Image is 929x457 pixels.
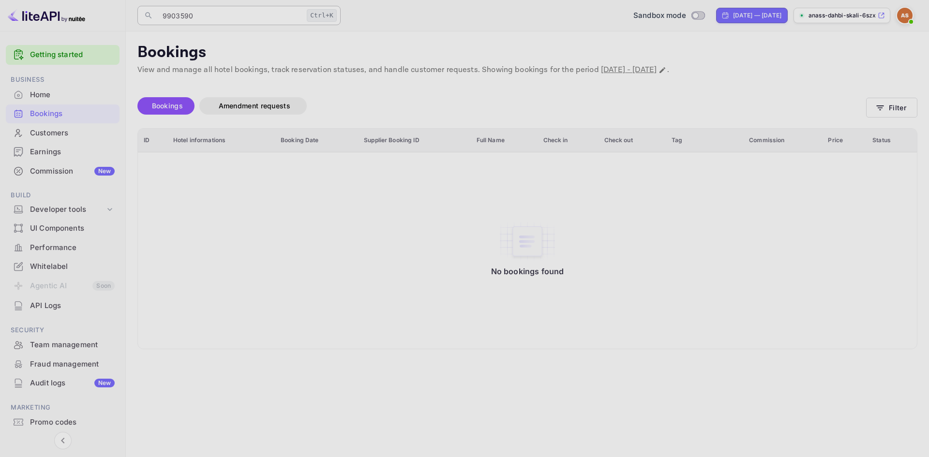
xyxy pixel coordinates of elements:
[629,10,708,21] div: Switch to Production mode
[666,129,743,152] th: Tag
[30,49,115,60] a: Getting started
[601,65,657,75] span: [DATE] - [DATE]
[6,124,120,143] div: Customers
[6,413,120,432] div: Promo codes
[30,128,115,139] div: Customers
[6,238,120,256] a: Performance
[599,129,666,152] th: Check out
[743,129,822,152] th: Commission
[866,98,917,118] button: Filter
[358,129,470,152] th: Supplier Booking ID
[897,8,913,23] img: Anass Dahbi Skali
[137,43,917,62] p: Bookings
[6,86,120,103] a: Home
[658,65,667,75] button: Change date range
[633,10,686,21] span: Sandbox mode
[54,432,72,449] button: Collapse navigation
[6,238,120,257] div: Performance
[30,223,115,234] div: UI Components
[6,104,120,122] a: Bookings
[6,374,120,392] a: Audit logsNew
[30,242,115,253] div: Performance
[30,359,115,370] div: Fraud management
[152,102,183,110] span: Bookings
[6,374,120,393] div: Audit logsNew
[138,129,167,152] th: ID
[6,336,120,354] div: Team management
[6,45,120,65] div: Getting started
[491,266,564,276] p: No bookings found
[6,257,120,275] a: Whitelabel
[94,167,115,176] div: New
[471,129,538,152] th: Full Name
[30,89,115,101] div: Home
[6,162,120,181] div: CommissionNew
[137,97,866,115] div: account-settings tabs
[6,201,120,218] div: Developer tools
[30,339,115,351] div: Team management
[6,336,120,354] a: Team management
[6,190,120,201] span: Build
[6,219,120,238] div: UI Components
[30,261,115,272] div: Whitelabel
[30,300,115,311] div: API Logs
[219,102,290,110] span: Amendment requests
[6,413,120,431] a: Promo codes
[6,86,120,104] div: Home
[6,74,120,85] span: Business
[138,129,917,349] table: booking table
[6,296,120,314] a: API Logs
[167,129,275,152] th: Hotel informations
[6,257,120,276] div: Whitelabel
[6,355,120,373] a: Fraud management
[94,379,115,387] div: New
[6,124,120,142] a: Customers
[137,64,917,76] p: View and manage all hotel bookings, track reservation statuses, and handle customer requests. Sho...
[8,8,85,23] img: LiteAPI logo
[6,104,120,123] div: Bookings
[822,129,867,152] th: Price
[809,11,876,20] p: anass-dahbi-skali-6szx...
[307,9,337,22] div: Ctrl+K
[733,11,781,20] div: [DATE] — [DATE]
[6,162,120,180] a: CommissionNew
[6,143,120,161] a: Earnings
[30,166,115,177] div: Commission
[538,129,599,152] th: Check in
[867,129,917,152] th: Status
[157,6,303,25] input: Search (e.g. bookings, documentation)
[6,143,120,162] div: Earnings
[6,355,120,374] div: Fraud management
[498,221,556,262] img: No bookings found
[275,129,358,152] th: Booking Date
[6,325,120,336] span: Security
[30,417,115,428] div: Promo codes
[30,378,115,389] div: Audit logs
[6,219,120,237] a: UI Components
[6,296,120,315] div: API Logs
[30,204,105,215] div: Developer tools
[30,108,115,119] div: Bookings
[6,402,120,413] span: Marketing
[30,147,115,158] div: Earnings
